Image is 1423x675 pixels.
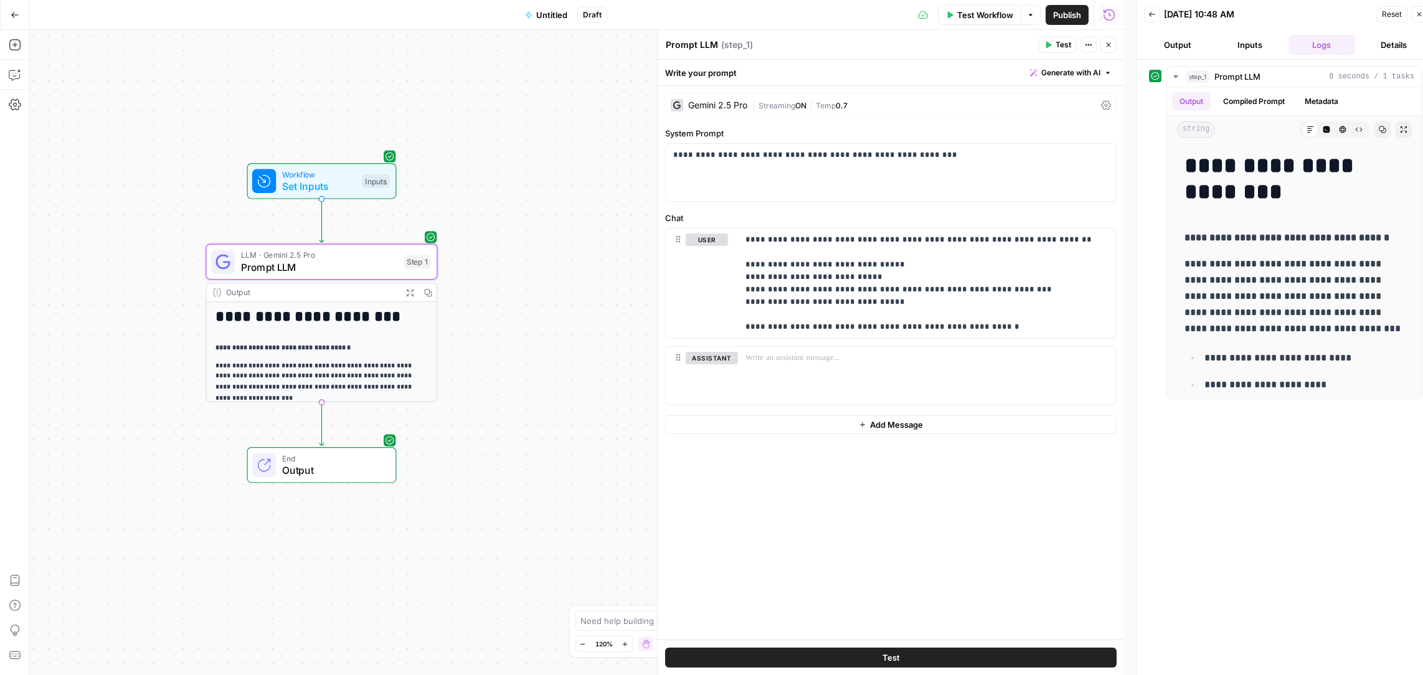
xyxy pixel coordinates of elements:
button: Metadata [1297,92,1346,111]
div: Step 1 [404,255,431,269]
button: Inputs [1216,35,1284,55]
button: Test Workflow [938,5,1021,25]
span: 120% [595,639,613,649]
button: Test [1039,37,1077,53]
button: Test [665,648,1117,668]
span: Generate with AI [1041,67,1100,78]
g: Edge from step_1 to end [319,402,324,446]
button: 8 seconds / 1 tasks [1167,67,1422,87]
button: Reset [1376,6,1407,22]
span: Output [282,463,384,478]
span: Draft [583,9,602,21]
div: Output [226,286,397,298]
div: Write your prompt [658,60,1124,85]
span: 0.7 [836,101,848,110]
span: Untitled [536,9,567,21]
span: Set Inputs [282,179,356,194]
span: Workflow [282,168,356,180]
span: 8 seconds / 1 tasks [1329,71,1414,82]
span: Add Message [870,418,923,431]
div: user [666,229,728,338]
button: Logs [1288,35,1356,55]
span: Test Workflow [957,9,1013,21]
span: End [282,452,384,464]
div: Gemini 2.5 Pro [688,101,747,110]
span: step_1 [1186,70,1209,83]
span: Publish [1053,9,1081,21]
span: string [1177,121,1215,138]
span: Reset [1382,9,1402,20]
button: assistant [686,352,738,364]
div: WorkflowSet InputsInputs [206,163,438,199]
button: Publish [1046,5,1089,25]
span: Prompt LLM [1214,70,1260,83]
div: EndOutput [206,447,438,483]
span: Prompt LLM [241,260,398,275]
span: ON [795,101,806,110]
span: Temp [816,101,836,110]
button: Output [1172,92,1211,111]
span: ( step_1 ) [721,39,753,51]
button: Compiled Prompt [1216,92,1292,111]
span: | [806,98,816,111]
span: Test [882,651,900,664]
label: Chat [665,212,1117,224]
button: user [686,234,728,246]
div: Inputs [362,174,389,188]
div: assistant [666,347,728,404]
span: Streaming [759,101,795,110]
textarea: Prompt LLM [666,39,718,51]
span: LLM · Gemini 2.5 Pro [241,249,398,261]
g: Edge from start to step_1 [319,199,324,243]
button: Output [1144,35,1211,55]
label: System Prompt [665,127,1117,139]
span: | [752,98,759,111]
button: Generate with AI [1025,65,1117,81]
button: Add Message [665,415,1117,434]
span: Test [1056,39,1071,50]
div: 8 seconds / 1 tasks [1167,87,1422,399]
button: Untitled [518,5,575,25]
